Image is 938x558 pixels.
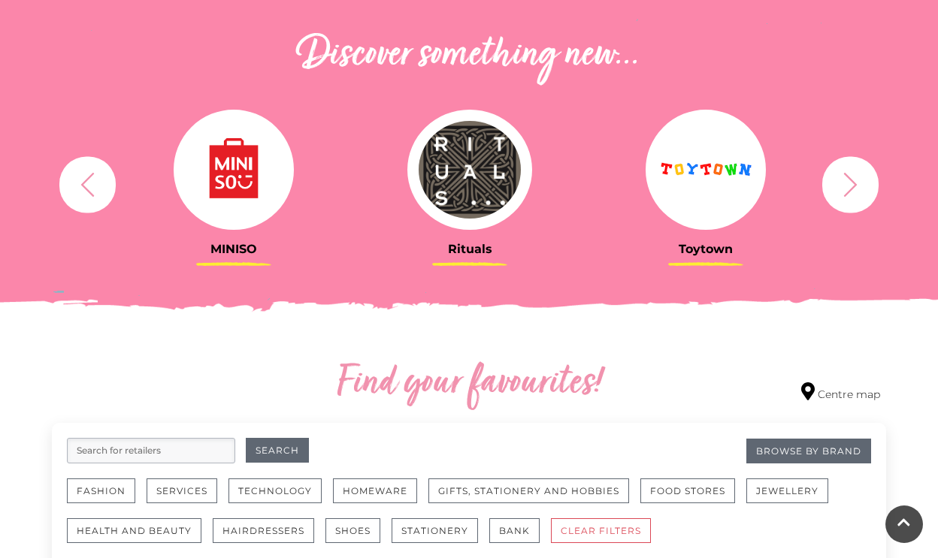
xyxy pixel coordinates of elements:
a: Health and Beauty [67,518,213,558]
a: Technology [228,478,333,518]
button: Technology [228,478,322,503]
h2: Discover something new... [52,32,886,80]
a: Toytown [599,110,812,256]
a: Food Stores [640,478,746,518]
a: Services [147,478,228,518]
button: Fashion [67,478,135,503]
a: Fashion [67,478,147,518]
button: Homeware [333,478,417,503]
button: Stationery [392,518,478,543]
button: Shoes [325,518,380,543]
button: Food Stores [640,478,735,503]
a: Jewellery [746,478,840,518]
a: Shoes [325,518,392,558]
a: MINISO [127,110,340,256]
a: Stationery [392,518,489,558]
a: Homeware [333,478,428,518]
button: Services [147,478,217,503]
button: Gifts, Stationery and Hobbies [428,478,629,503]
button: Jewellery [746,478,828,503]
button: Bank [489,518,540,543]
a: Rituals [363,110,576,256]
a: Centre map [801,382,880,403]
h3: Toytown [599,242,812,256]
a: Bank [489,518,551,558]
h3: Rituals [363,242,576,256]
button: Search [246,438,309,463]
a: Hairdressers [213,518,325,558]
input: Search for retailers [67,438,235,463]
button: CLEAR FILTERS [551,518,651,543]
a: Browse By Brand [746,439,871,463]
h2: Find your favourites! [195,360,743,408]
a: Gifts, Stationery and Hobbies [428,478,640,518]
h3: MINISO [127,242,340,256]
a: CLEAR FILTERS [551,518,662,558]
button: Health and Beauty [67,518,201,543]
button: Hairdressers [213,518,314,543]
